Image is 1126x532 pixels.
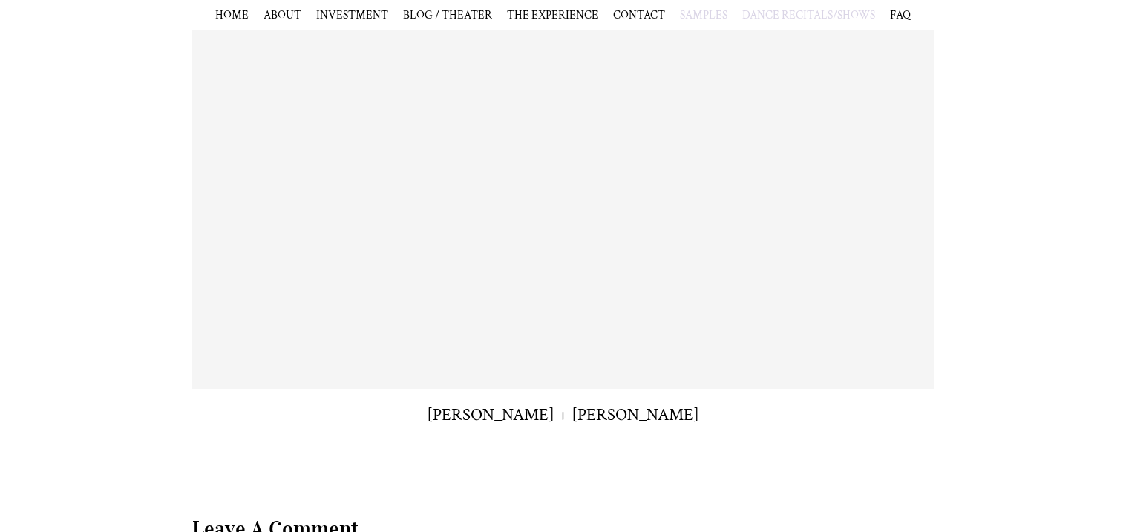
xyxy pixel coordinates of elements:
h3: [PERSON_NAME] + [PERSON_NAME] [427,404,699,426]
a: ABOUT [264,7,301,22]
a: HOME [215,7,249,22]
a: INVESTMENT [316,7,388,22]
span: DANCE RECITALS/SHOWS [742,7,875,22]
a: THE EXPERIENCE [507,7,598,22]
a: FAQ [890,7,911,22]
span: SAMPLES [680,7,727,22]
a: BLOG / THEATER [403,7,492,22]
a: CONTACT [613,7,665,22]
